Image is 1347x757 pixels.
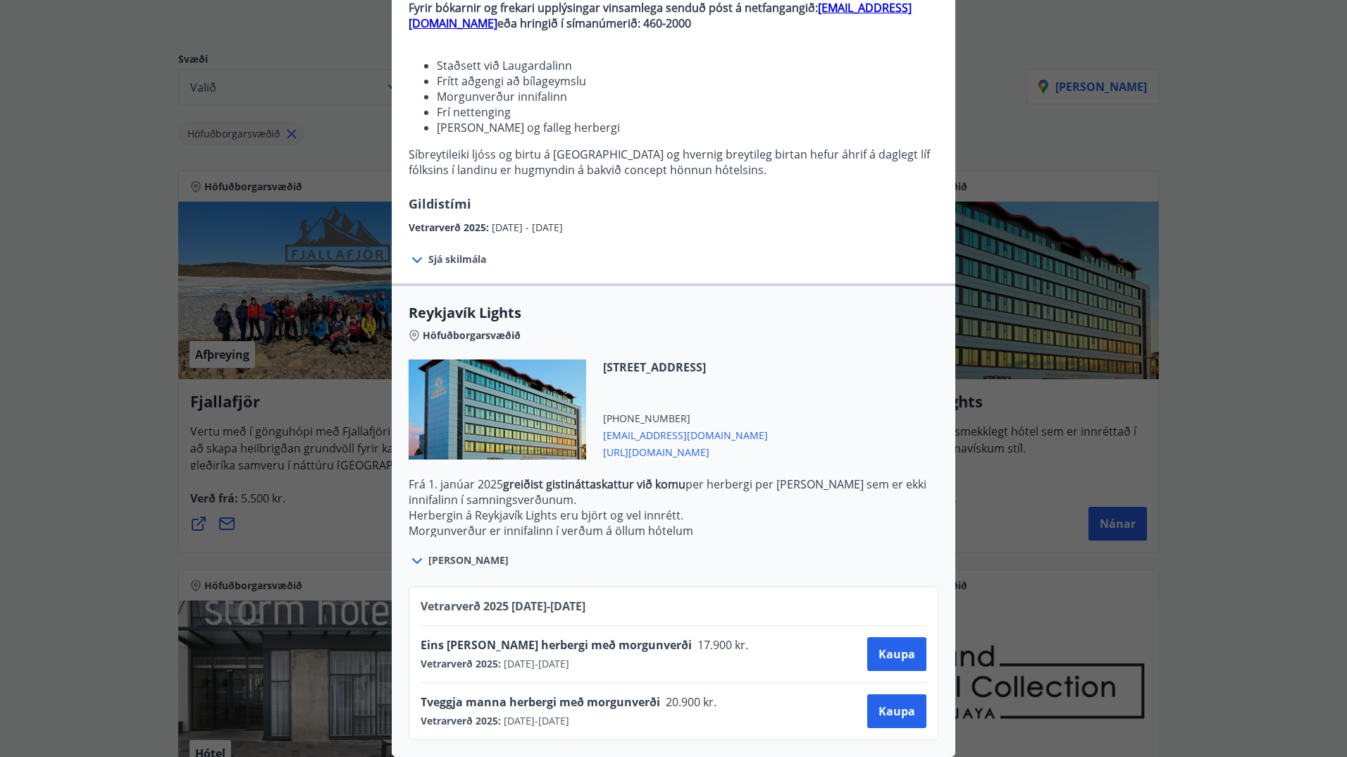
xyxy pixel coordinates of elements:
span: [EMAIL_ADDRESS][DOMAIN_NAME] [603,426,768,443]
span: [PHONE_NUMBER] [603,412,768,426]
span: [URL][DOMAIN_NAME] [603,443,768,460]
li: Frí nettenging [437,104,938,120]
span: Gildistími [409,195,471,212]
li: [PERSON_NAME] og falleg herbergi [437,120,938,135]
span: Reykjavík Lights [409,303,938,323]
span: Sjá skilmála [428,252,486,266]
p: Síbreytileiki ljóss og birtu á [GEOGRAPHIC_DATA] og hvernig breytileg birtan hefur áhrif á dagleg... [409,147,938,178]
span: [STREET_ADDRESS] [603,359,768,375]
strong: eða hringið í símanúmerið: 460-2000 [497,16,691,31]
p: Frá 1. janúar 2025 per herbergi per [PERSON_NAME] sem er ekki innifalinn í samningsverðunum. [409,476,938,507]
li: Staðsett við Laugardalinn [437,58,938,73]
span: Höfuðborgarsvæðið [423,328,521,343]
li: Morgunverður innifalinn [437,89,938,104]
p: Morgunverður er innifalinn í verðum á öllum hótelum [409,523,938,538]
li: Frítt aðgengi að bílageymslu [437,73,938,89]
span: Vetrarverð 2025 : [409,221,492,234]
span: [PERSON_NAME] [428,553,509,567]
strong: greiðist gistináttaskattur við komu [503,476,685,492]
p: Herbergin á Reykjavík Lights eru björt og vel innrétt. [409,507,938,523]
span: [DATE] - [DATE] [492,221,563,234]
span: Vetrarverð 2025 [DATE] - [DATE] [421,598,585,614]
